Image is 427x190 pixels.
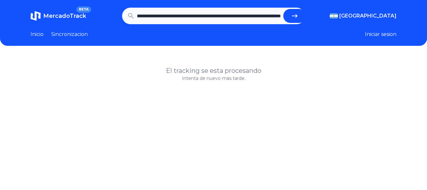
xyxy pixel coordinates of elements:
[31,31,44,38] a: Inicio
[31,75,396,81] p: Intenta de nuevo más tarde.
[31,66,396,75] h1: El tracking se esta procesando
[76,6,91,13] span: BETA
[43,12,86,19] span: MercadoTrack
[31,11,86,21] a: MercadoTrackBETA
[339,12,396,20] span: [GEOGRAPHIC_DATA]
[330,13,338,18] img: Argentina
[51,31,88,38] a: Sincronizacion
[31,11,41,21] img: MercadoTrack
[365,31,396,38] button: Iniciar sesion
[330,12,396,20] button: [GEOGRAPHIC_DATA]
